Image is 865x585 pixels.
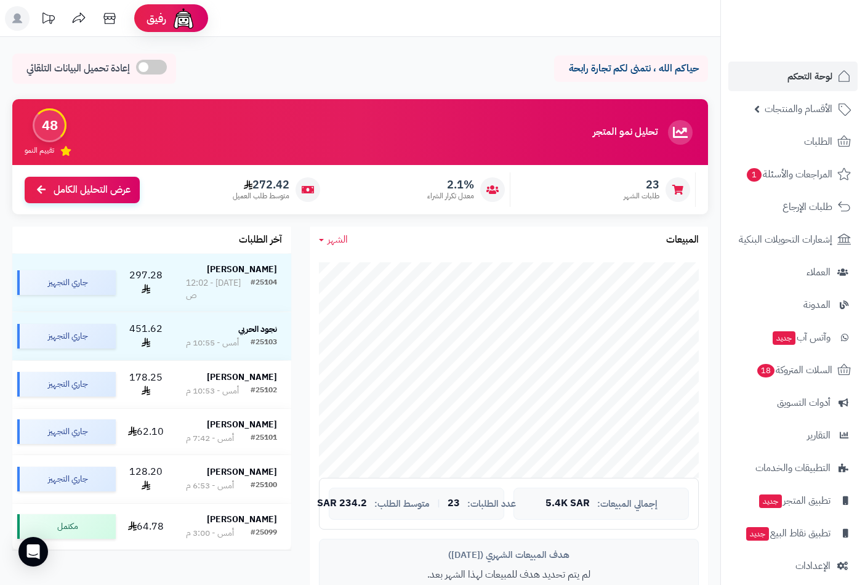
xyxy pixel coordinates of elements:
[787,68,832,85] span: لوحة التحكم
[777,394,831,411] span: أدوات التسويق
[186,337,239,349] div: أمس - 10:55 م
[758,492,831,509] span: تطبيق المتجر
[427,178,474,192] span: 2.1%
[783,198,832,216] span: طلبات الإرجاع
[18,537,48,567] div: Open Intercom Messenger
[17,419,116,444] div: جاري التجهيز
[728,323,858,352] a: وآتس آبجديد
[728,127,858,156] a: الطلبات
[747,168,762,182] span: 1
[17,270,116,295] div: جاري التجهيز
[17,467,116,491] div: جاري التجهيز
[757,364,775,377] span: 18
[765,100,832,118] span: الأقسام والمنتجات
[563,62,699,76] p: حياكم الله ، نتمنى لكم تجارة رابحة
[756,361,832,379] span: السلات المتروكة
[728,62,858,91] a: لوحة التحكم
[319,233,348,247] a: الشهر
[448,498,460,509] span: 23
[207,466,277,478] strong: [PERSON_NAME]
[329,549,689,562] div: هدف المبيعات الشهري ([DATE])
[171,6,196,31] img: ai-face.png
[251,480,277,492] div: #25100
[186,480,234,492] div: أمس - 6:53 م
[238,323,277,336] strong: نجود الحربي
[17,372,116,397] div: جاري التجهيز
[597,499,658,509] span: إجمالي المبيعات:
[795,557,831,575] span: الإعدادات
[427,191,474,201] span: معدل تكرار الشراء
[251,337,277,349] div: #25103
[233,191,289,201] span: متوسط طلب العميل
[207,513,277,526] strong: [PERSON_NAME]
[329,568,689,582] p: لم يتم تحديد هدف للمبيعات لهذا الشهر بعد.
[374,499,430,509] span: متوسط الطلب:
[437,499,440,508] span: |
[207,371,277,384] strong: [PERSON_NAME]
[121,504,172,549] td: 64.78
[746,527,769,541] span: جديد
[467,499,516,509] span: عدد الطلبات:
[25,177,140,203] a: عرض التحليل الكامل
[317,498,367,509] span: 234.2 SAR
[251,277,277,302] div: #25104
[233,178,289,192] span: 272.42
[251,527,277,539] div: #25099
[807,264,831,281] span: العملاء
[17,514,116,539] div: مكتمل
[121,455,172,503] td: 128.20
[239,235,282,246] h3: آخر الطلبات
[33,6,63,34] a: تحديثات المنصة
[121,312,172,360] td: 451.62
[746,166,832,183] span: المراجعات والأسئلة
[26,62,130,76] span: إعادة تحميل البيانات التلقائي
[728,518,858,548] a: تطبيق نقاط البيعجديد
[207,418,277,431] strong: [PERSON_NAME]
[728,388,858,418] a: أدوات التسويق
[728,192,858,222] a: طلبات الإرجاع
[17,324,116,349] div: جاري التجهيز
[728,290,858,320] a: المدونة
[251,432,277,445] div: #25101
[624,191,659,201] span: طلبات الشهر
[745,525,831,542] span: تطبيق نقاط البيع
[186,432,234,445] div: أمس - 7:42 م
[593,127,658,138] h3: تحليل نمو المتجر
[755,459,831,477] span: التطبيقات والخدمات
[759,494,782,508] span: جديد
[804,133,832,150] span: الطلبات
[251,385,277,397] div: #25102
[781,29,853,55] img: logo-2.png
[186,385,239,397] div: أمس - 10:53 م
[739,231,832,248] span: إشعارات التحويلات البنكية
[666,235,699,246] h3: المبيعات
[728,159,858,189] a: المراجعات والأسئلة1
[328,232,348,247] span: الشهر
[771,329,831,346] span: وآتس آب
[728,355,858,385] a: السلات المتروكة18
[728,486,858,515] a: تطبيق المتجرجديد
[25,145,54,156] span: تقييم النمو
[545,498,590,509] span: 5.4K SAR
[807,427,831,444] span: التقارير
[54,183,131,197] span: عرض التحليل الكامل
[773,331,795,345] span: جديد
[121,254,172,312] td: 297.28
[803,296,831,313] span: المدونة
[728,225,858,254] a: إشعارات التحويلات البنكية
[624,178,659,192] span: 23
[728,257,858,287] a: العملاء
[121,409,172,454] td: 62.10
[121,361,172,409] td: 178.25
[207,263,277,276] strong: [PERSON_NAME]
[728,453,858,483] a: التطبيقات والخدمات
[186,277,251,302] div: [DATE] - 12:02 ص
[728,421,858,450] a: التقارير
[147,11,166,26] span: رفيق
[186,527,234,539] div: أمس - 3:00 م
[728,551,858,581] a: الإعدادات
